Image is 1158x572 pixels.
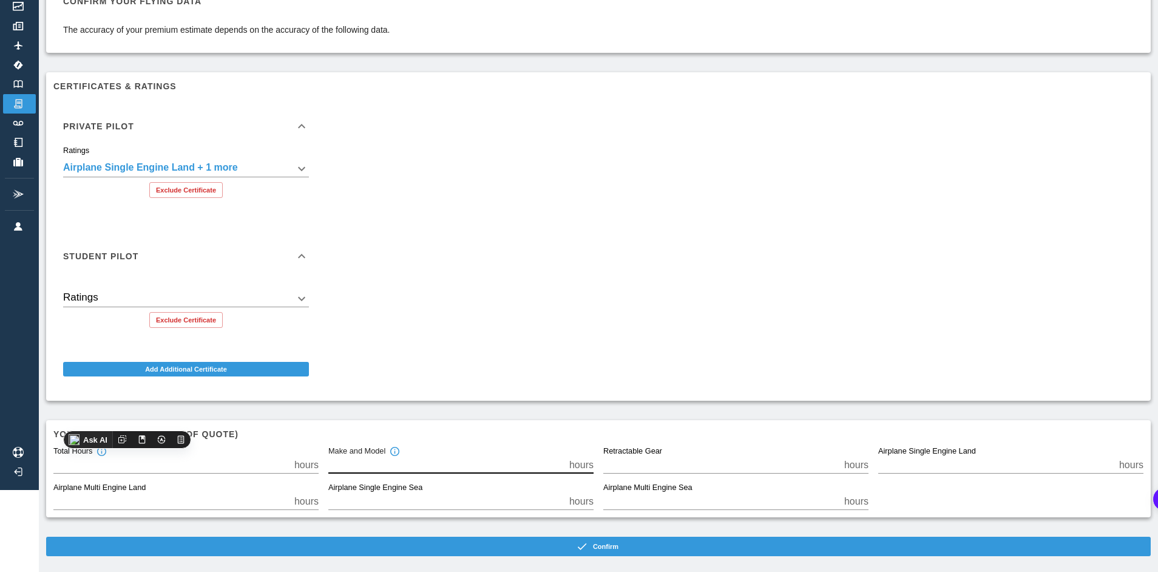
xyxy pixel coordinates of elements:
[53,107,319,146] div: Private Pilot
[53,80,1143,93] h6: Certificates & Ratings
[53,483,146,494] label: Airplane Multi Engine Land
[63,290,309,307] div: Airplane Single Engine Land + 1 more
[149,182,223,198] button: Exclude Certificate
[569,458,594,472] p: hours
[46,537,1151,556] button: Confirm
[878,446,976,457] label: Airplane Single Engine Land
[844,494,868,509] p: hours
[63,24,390,36] p: The accuracy of your premium estimate depends on the accuracy of the following data.
[63,160,309,177] div: Airplane Single Engine Land + 1 more
[328,483,422,494] label: Airplane Single Engine Sea
[63,145,89,156] label: Ratings
[63,362,309,376] button: Add Additional Certificate
[1119,458,1143,472] p: hours
[328,446,400,457] div: Make and Model
[149,312,223,328] button: Exclude Certificate
[294,494,319,509] p: hours
[53,146,319,208] div: Private Pilot
[53,237,319,276] div: Student Pilot
[389,446,400,457] svg: Total hours in the make and model of the insured aircraft
[53,427,1143,441] h6: Your hours (at the time of quote)
[63,252,138,260] h6: Student Pilot
[569,494,594,509] p: hours
[63,122,134,131] h6: Private Pilot
[53,446,107,457] div: Total Hours
[294,458,319,472] p: hours
[844,458,868,472] p: hours
[53,276,319,338] div: Student Pilot
[603,446,662,457] label: Retractable Gear
[96,446,107,457] svg: Total hours in fixed-wing aircraft
[603,483,692,494] label: Airplane Multi Engine Sea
